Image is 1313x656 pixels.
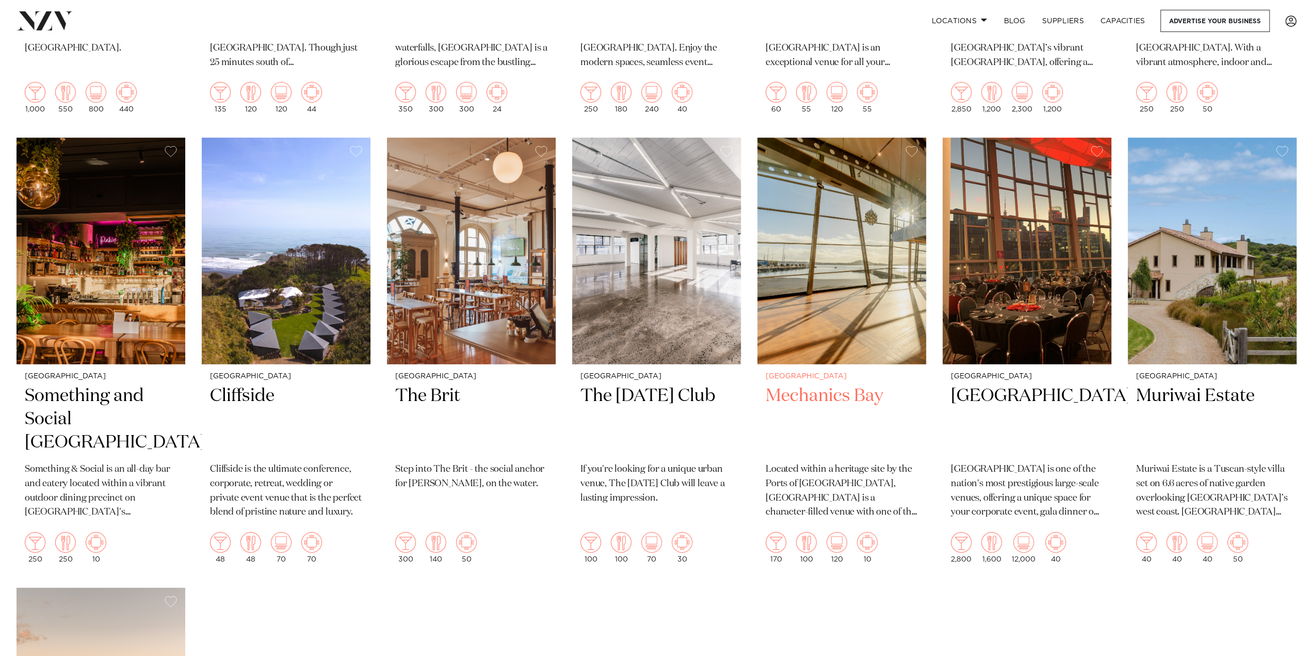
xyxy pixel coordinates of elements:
div: 250 [55,532,76,563]
h2: The [DATE] Club [580,385,733,454]
div: 240 [641,82,662,113]
img: theatre.png [641,532,662,553]
a: [GEOGRAPHIC_DATA] Muriwai Estate Muriwai Estate is a Tuscan-style villa set on 6.6 acres of nativ... [1128,138,1296,571]
h2: Muriwai Estate [1136,385,1288,454]
img: cocktail.png [395,82,416,103]
div: 40 [1197,532,1218,563]
div: 120 [271,82,291,113]
img: cocktail.png [1136,82,1157,103]
img: dining.png [611,532,631,553]
img: cocktail.png [1136,532,1157,553]
img: cocktail.png [580,532,601,553]
div: 70 [271,532,291,563]
img: dining.png [981,82,1002,103]
img: dining.png [240,532,261,553]
div: 250 [580,82,601,113]
a: [GEOGRAPHIC_DATA] [GEOGRAPHIC_DATA] [GEOGRAPHIC_DATA] is one of the nation's most prestigious lar... [943,138,1111,571]
img: theatre.png [1013,532,1034,553]
div: 40 [1166,532,1187,563]
div: 1,200 [981,82,1002,113]
img: theatre.png [456,82,477,103]
a: [GEOGRAPHIC_DATA] The [DATE] Club If you're looking for a unique urban venue, The [DATE] Club wil... [572,138,741,571]
div: 180 [611,82,631,113]
img: dining.png [1166,82,1187,103]
img: meeting.png [456,532,477,553]
div: 48 [210,532,231,563]
img: dining.png [55,532,76,553]
div: 300 [426,82,446,113]
img: cocktail.png [210,532,231,553]
div: 55 [796,82,817,113]
div: 120 [240,82,261,113]
img: cocktail.png [951,82,971,103]
img: theatre.png [641,82,662,103]
div: 70 [641,532,662,563]
h2: [GEOGRAPHIC_DATA] [951,385,1103,454]
img: dining.png [981,532,1002,553]
div: 44 [301,82,322,113]
a: [GEOGRAPHIC_DATA] Something and Social [GEOGRAPHIC_DATA] Something & Social is an all-day bar and... [17,138,185,571]
img: dining.png [611,82,631,103]
div: 50 [1197,82,1218,113]
div: 350 [395,82,416,113]
div: 2,850 [951,82,971,113]
h2: Mechanics Bay [766,385,918,454]
img: dining.png [1166,532,1187,553]
img: dining.png [426,82,446,103]
small: [GEOGRAPHIC_DATA] [25,373,177,380]
img: theatre.png [826,82,847,103]
div: 48 [240,532,261,563]
div: 60 [766,82,786,113]
img: meeting.png [1227,532,1248,553]
p: Muriwai Estate is a Tuscan-style villa set on 6.6 acres of native garden overlooking [GEOGRAPHIC_... [1136,462,1288,520]
img: cocktail.png [580,82,601,103]
img: dining.png [796,82,817,103]
div: 550 [55,82,76,113]
img: theatre.png [826,532,847,553]
small: [GEOGRAPHIC_DATA] [1136,373,1288,380]
div: 10 [86,532,106,563]
div: 12,000 [1012,532,1035,563]
a: [GEOGRAPHIC_DATA] Mechanics Bay Located within a heritage site by the Ports of [GEOGRAPHIC_DATA],... [757,138,926,571]
div: 300 [456,82,477,113]
img: theatre.png [271,532,291,553]
img: dining.png [240,82,261,103]
small: [GEOGRAPHIC_DATA] [951,373,1103,380]
div: 100 [796,532,817,563]
div: 2,300 [1012,82,1032,113]
div: 1,600 [981,532,1002,563]
small: [GEOGRAPHIC_DATA] [395,373,547,380]
img: meeting.png [672,532,692,553]
div: 50 [1227,532,1248,563]
img: meeting.png [116,82,137,103]
div: 100 [611,532,631,563]
div: 120 [826,82,847,113]
img: meeting.png [857,82,878,103]
div: 40 [1045,532,1066,563]
div: 135 [210,82,231,113]
img: cocktail.png [951,532,971,553]
img: dining.png [426,532,446,553]
img: theatre.png [86,82,106,103]
div: 40 [1136,532,1157,563]
h2: The Brit [395,385,547,454]
img: cocktail.png [395,532,416,553]
img: cocktail.png [25,82,45,103]
div: 50 [456,532,477,563]
img: meeting.png [1197,82,1218,103]
div: 30 [672,532,692,563]
p: Located within a heritage site by the Ports of [GEOGRAPHIC_DATA], [GEOGRAPHIC_DATA] is a characte... [766,462,918,520]
a: Capacities [1092,10,1154,32]
a: [GEOGRAPHIC_DATA] The Brit Step into The Brit - the social anchor for [PERSON_NAME], on the water... [387,138,556,571]
img: theatre.png [1197,532,1218,553]
div: 800 [86,82,106,113]
div: 55 [857,82,878,113]
img: meeting.png [857,532,878,553]
div: 170 [766,532,786,563]
img: cocktail.png [766,532,786,553]
img: meeting.png [487,82,507,103]
img: meeting.png [1045,532,1066,553]
div: 70 [301,532,322,563]
img: meeting.png [672,82,692,103]
h2: Cliffside [210,385,362,454]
